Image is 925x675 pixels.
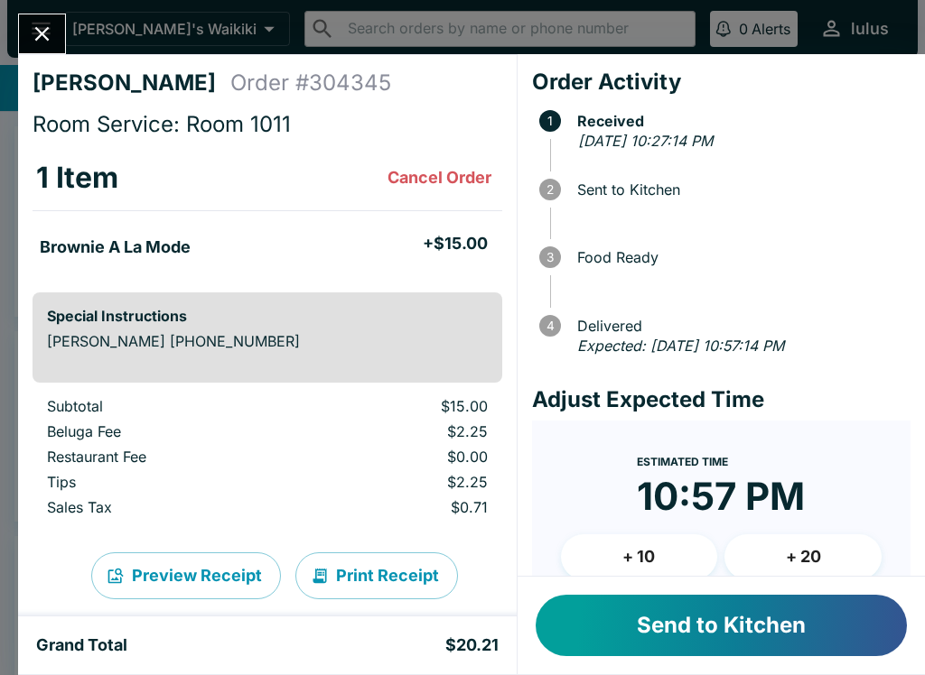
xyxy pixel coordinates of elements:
p: $2.25 [314,422,488,440]
p: Restaurant Fee [47,448,285,466]
span: Room Service: Room 1011 [33,111,291,137]
button: Close [19,14,65,53]
text: 4 [546,319,554,333]
button: Preview Receipt [91,552,281,599]
table: orders table [33,145,502,278]
table: orders table [33,397,502,523]
h3: 1 Item [36,160,118,196]
p: Subtotal [47,397,285,415]
p: $15.00 [314,397,488,415]
h4: Adjust Expected Time [532,386,911,413]
button: + 10 [561,534,718,579]
h5: Grand Total [36,634,127,656]
text: 1 [547,114,553,128]
p: Tips [47,473,285,491]
p: Beluga Fee [47,422,285,440]
span: Food Ready [568,249,911,265]
span: Received [568,113,911,129]
em: Expected: [DATE] 10:57:14 PM [577,337,784,355]
h5: + $15.00 [423,233,488,254]
button: Cancel Order [380,160,499,196]
h4: Order # 304345 [230,69,391,97]
h4: Order Activity [532,69,911,96]
h5: Brownie A La Mode [40,236,191,258]
time: 10:57 PM [637,473,805,520]
h4: [PERSON_NAME] [33,69,230,97]
h6: Special Instructions [47,307,488,325]
em: [DATE] 10:27:14 PM [578,132,713,150]
button: Send to Kitchen [536,595,907,656]
span: Delivered [568,318,911,334]
p: [PERSON_NAME] [PHONE_NUMBER] [47,332,488,350]
p: $2.25 [314,473,488,491]
button: + 20 [724,534,882,579]
text: 3 [547,250,554,264]
button: Print Receipt [295,552,458,599]
span: Sent to Kitchen [568,181,911,198]
p: $0.71 [314,498,488,516]
h5: $20.21 [445,634,499,656]
p: $0.00 [314,448,488,466]
p: Sales Tax [47,498,285,516]
text: 2 [547,182,554,197]
span: Estimated Time [637,455,728,468]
